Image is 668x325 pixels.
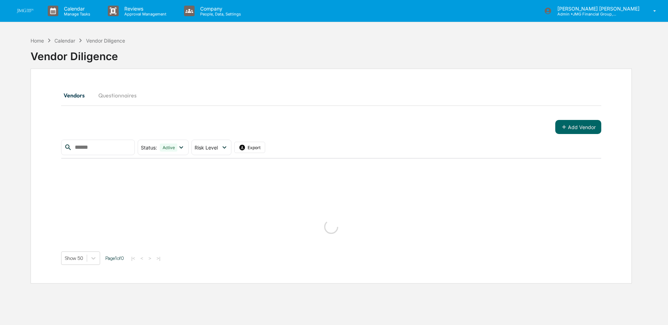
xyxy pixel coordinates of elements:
[119,6,170,12] p: Reviews
[555,120,601,134] button: Add Vendor
[138,255,145,261] button: <
[552,6,643,12] p: [PERSON_NAME] [PERSON_NAME]
[86,38,125,44] div: Vendor Diligence
[105,255,124,261] span: Page 1 of 0
[552,12,617,17] p: Admin • JMG Financial Group, Ltd.
[58,12,94,17] p: Manage Tasks
[93,87,142,104] button: Questionnaires
[31,38,44,44] div: Home
[154,255,162,261] button: >|
[17,9,34,13] img: logo
[160,144,178,152] div: Active
[54,38,75,44] div: Calendar
[141,145,157,151] span: Status :
[61,87,602,104] div: secondary tabs example
[31,44,632,63] div: Vendor Diligence
[61,87,93,104] button: Vendors
[119,12,170,17] p: Approval Management
[195,12,244,17] p: People, Data, Settings
[195,6,244,12] p: Company
[234,142,265,153] button: Export
[129,255,137,261] button: |<
[146,255,153,261] button: >
[58,6,94,12] p: Calendar
[195,145,218,151] span: Risk Level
